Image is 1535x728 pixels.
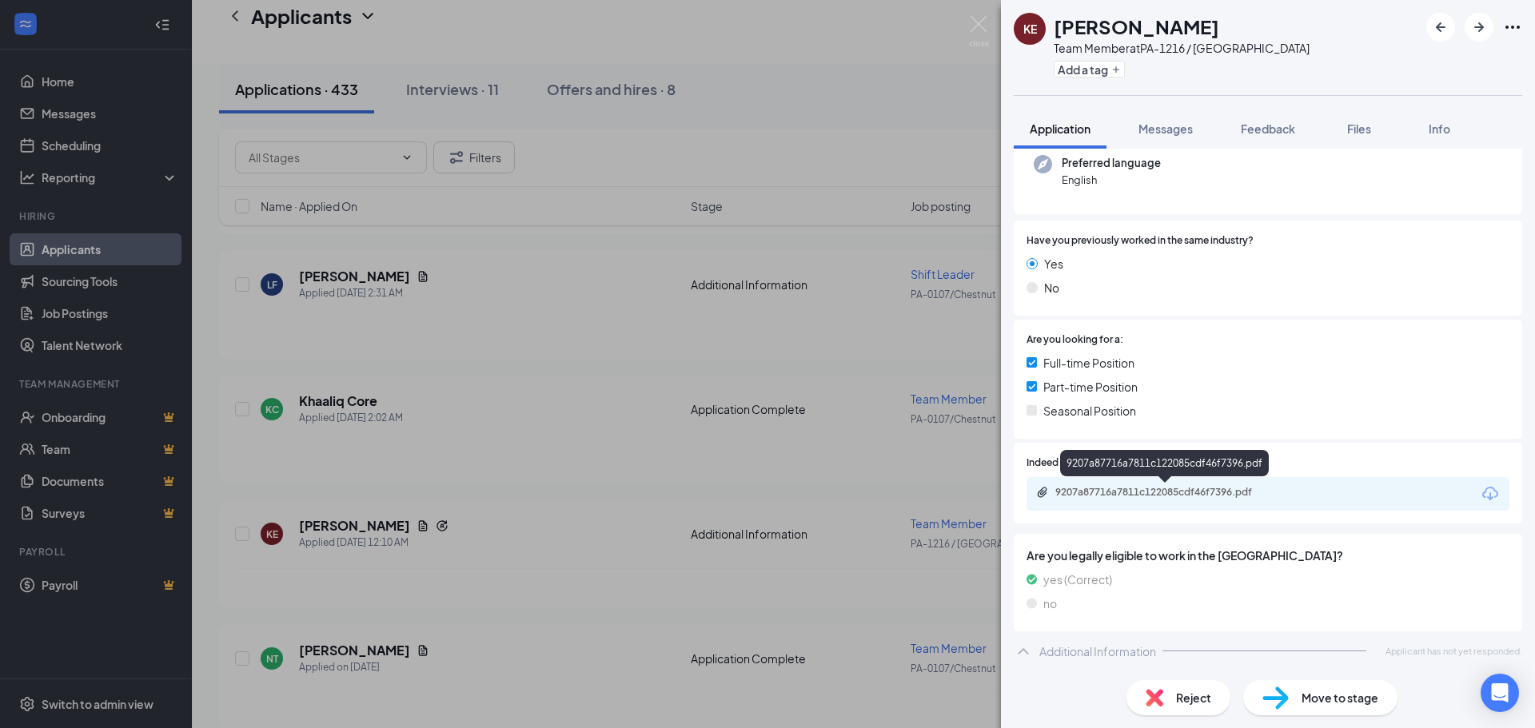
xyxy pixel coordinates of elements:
[1023,21,1037,37] div: KE
[1385,644,1522,658] span: Applicant has not yet responded.
[1030,121,1090,136] span: Application
[1044,279,1059,296] span: No
[1039,643,1156,659] div: Additional Information
[1347,121,1371,136] span: Files
[1036,486,1049,499] svg: Paperclip
[1062,155,1161,171] span: Preferred language
[1111,65,1121,74] svg: Plus
[1027,547,1509,564] span: Are you legally eligible to work in the [GEOGRAPHIC_DATA]?
[1429,121,1450,136] span: Info
[1027,455,1097,471] span: Indeed Resume
[1302,689,1378,706] span: Move to stage
[1431,18,1450,37] svg: ArrowLeftNew
[1027,233,1254,249] span: Have you previously worked in the same industry?
[1054,61,1125,78] button: PlusAdd a tag
[1138,121,1193,136] span: Messages
[1055,486,1279,499] div: 9207a87716a7811c122085cdf46f7396.pdf
[1054,40,1310,56] div: Team Member at PA-1216 / [GEOGRAPHIC_DATA]
[1465,13,1493,42] button: ArrowRight
[1469,18,1489,37] svg: ArrowRight
[1062,172,1161,188] span: English
[1044,255,1063,273] span: Yes
[1481,674,1519,712] div: Open Intercom Messenger
[1014,642,1033,661] svg: ChevronUp
[1426,13,1455,42] button: ArrowLeftNew
[1043,571,1112,588] span: yes (Correct)
[1241,121,1295,136] span: Feedback
[1176,689,1211,706] span: Reject
[1043,402,1136,420] span: Seasonal Position
[1036,486,1295,501] a: Paperclip9207a87716a7811c122085cdf46f7396.pdf
[1481,484,1500,503] svg: Download
[1043,595,1057,612] span: no
[1503,18,1522,37] svg: Ellipses
[1027,332,1123,348] span: Are you looking for a:
[1060,450,1269,476] div: 9207a87716a7811c122085cdf46f7396.pdf
[1054,13,1219,40] h1: [PERSON_NAME]
[1043,378,1138,396] span: Part-time Position
[1043,354,1134,372] span: Full-time Position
